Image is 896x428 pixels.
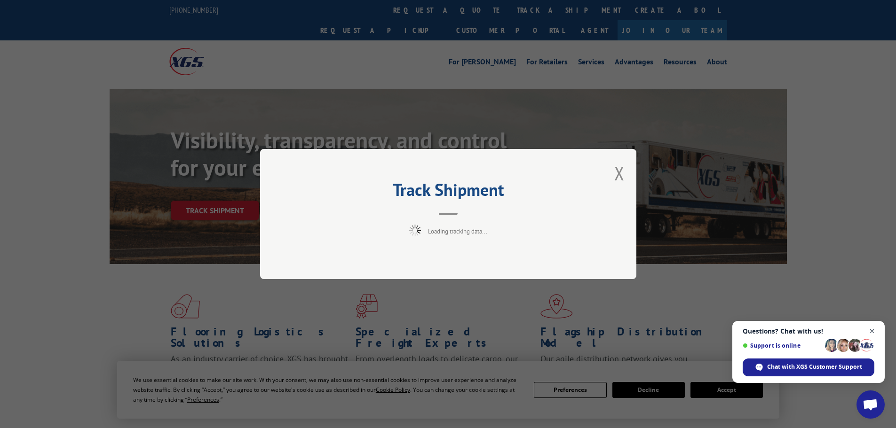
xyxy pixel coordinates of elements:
h2: Track Shipment [307,183,589,201]
div: Open chat [856,390,885,419]
img: xgs-loading [409,225,421,236]
span: Questions? Chat with us! [743,327,874,335]
span: Chat with XGS Customer Support [767,363,862,371]
span: Close chat [866,326,878,337]
div: Chat with XGS Customer Support [743,358,874,376]
span: Support is online [743,342,822,349]
button: Close modal [614,161,625,186]
span: Loading tracking data... [428,227,487,235]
